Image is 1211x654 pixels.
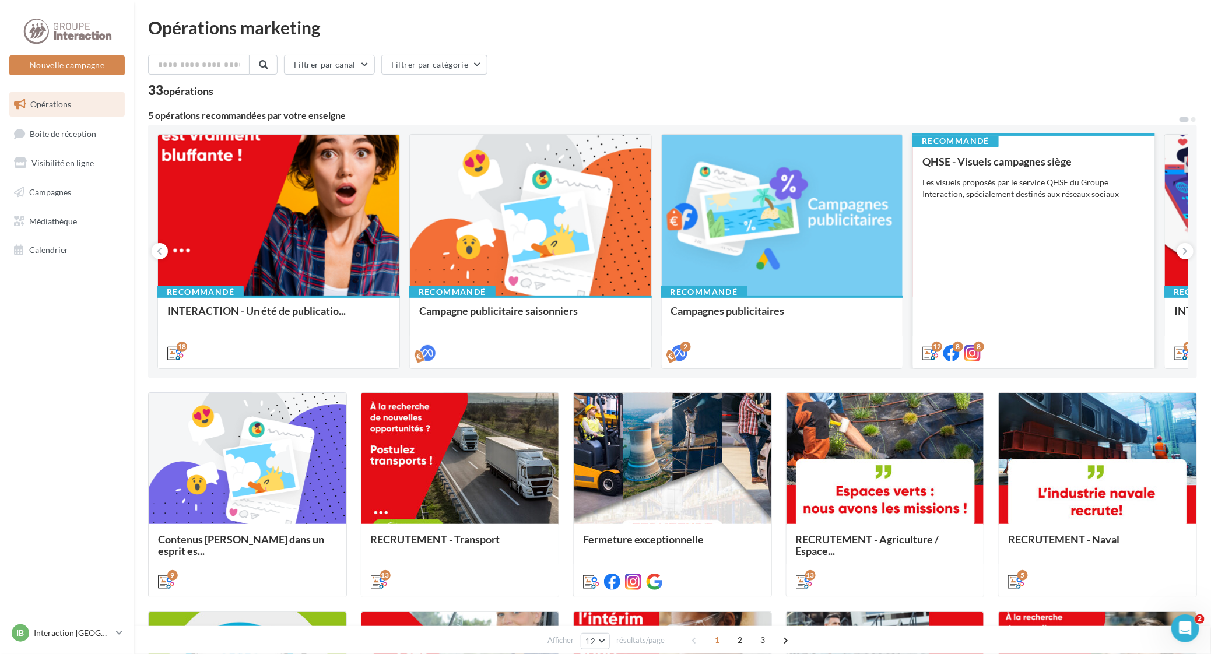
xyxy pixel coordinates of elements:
button: Filtrer par catégorie [381,55,487,75]
span: IB [17,627,24,639]
div: Les visuels proposés par le service QHSE du Groupe Interaction, spécialement destinés aux réseaux... [922,177,1145,200]
span: RECRUTEMENT - Agriculture / Espace... [796,533,939,557]
span: RECRUTEMENT - Transport [371,533,500,546]
div: 5 [1017,570,1028,581]
div: 18 [177,342,187,352]
span: Campagnes [29,187,71,197]
div: 33 [148,84,213,97]
div: Recommandé [661,286,747,298]
a: Boîte de réception [7,121,127,146]
a: Opérations [7,92,127,117]
button: 12 [581,633,610,649]
a: Campagnes [7,180,127,205]
iframe: Intercom live chat [1171,614,1199,642]
span: Boîte de réception [30,128,96,138]
span: 12 [586,637,596,646]
span: INTERACTION - Un été de publicatio... [167,304,346,317]
div: 12 [1184,342,1194,352]
span: Calendrier [29,245,68,255]
div: 8 [974,342,984,352]
button: Nouvelle campagne [9,55,125,75]
span: Campagne publicitaire saisonniers [419,304,578,317]
span: Fermeture exceptionnelle [583,533,704,546]
span: RECRUTEMENT - Naval [1008,533,1119,546]
span: Contenus [PERSON_NAME] dans un esprit es... [158,533,324,557]
span: 3 [753,631,772,649]
button: Filtrer par canal [284,55,375,75]
p: Interaction [GEOGRAPHIC_DATA] [34,627,111,639]
span: 2 [1195,614,1205,624]
span: Afficher [548,635,574,646]
span: Opérations [30,99,71,109]
div: Recommandé [409,286,496,298]
a: Calendrier [7,238,127,262]
span: Visibilité en ligne [31,158,94,168]
div: Opérations marketing [148,19,1197,36]
div: opérations [163,86,213,96]
a: IB Interaction [GEOGRAPHIC_DATA] [9,622,125,644]
div: Recommandé [912,135,999,147]
div: 5 opérations recommandées par votre enseigne [148,111,1178,120]
div: 12 [932,342,942,352]
div: 2 [680,342,691,352]
span: résultats/page [616,635,665,646]
a: Médiathèque [7,209,127,234]
div: 8 [953,342,963,352]
div: Recommandé [157,286,244,298]
div: 9 [167,570,178,581]
span: Médiathèque [29,216,77,226]
div: 13 [805,570,816,581]
span: 1 [708,631,726,649]
div: 13 [380,570,391,581]
span: 2 [731,631,749,649]
a: Visibilité en ligne [7,151,127,175]
span: QHSE - Visuels campagnes siège [922,155,1072,168]
span: Campagnes publicitaires [671,304,785,317]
